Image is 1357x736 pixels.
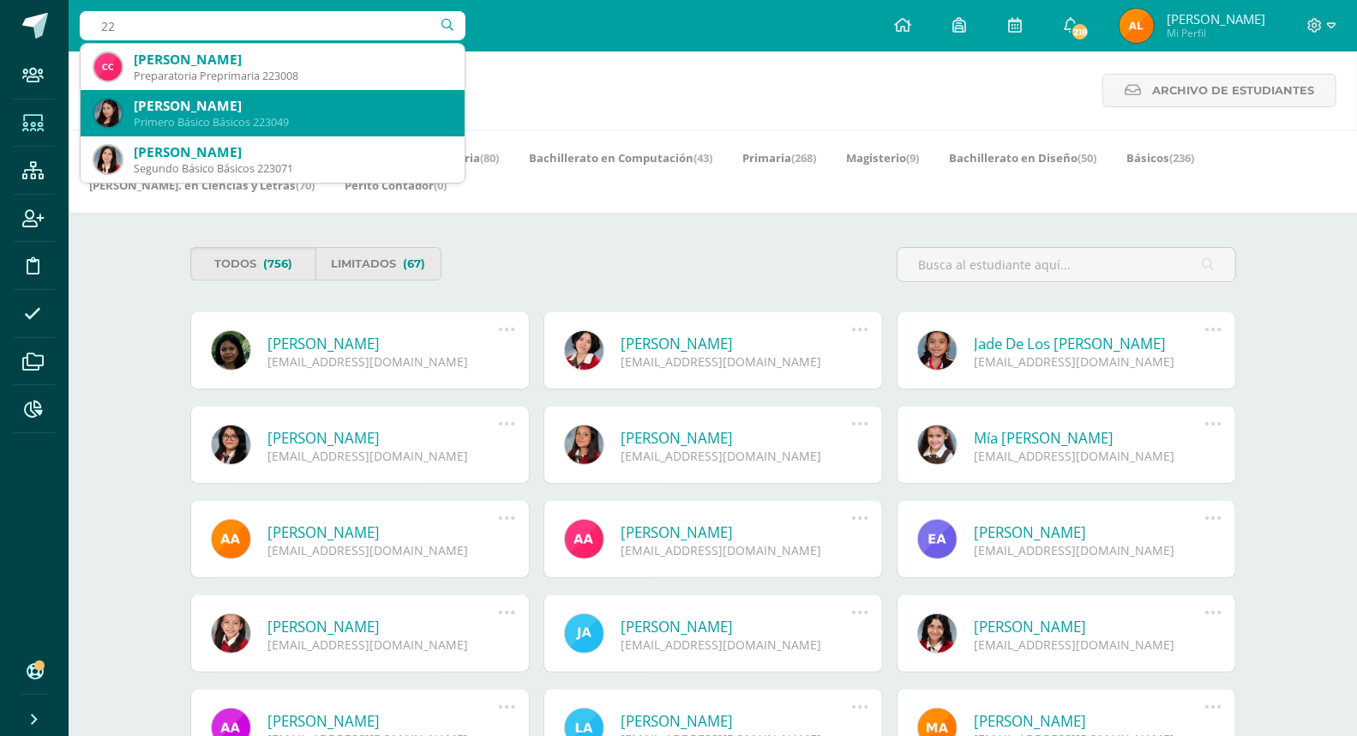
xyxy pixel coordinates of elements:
span: (236) [1169,150,1194,166]
div: [EMAIL_ADDRESS][DOMAIN_NAME] [268,448,499,464]
div: [EMAIL_ADDRESS][DOMAIN_NAME] [975,636,1205,653]
a: Primaria(268) [742,144,816,172]
img: 6abe8c502d9fe25774c4f4bef0cf747c.png [94,146,122,173]
a: [PERSON_NAME]. en Ciencias y Letras(70) [89,172,315,199]
a: Perito Contador(0) [345,172,447,199]
span: [PERSON_NAME] [1167,10,1265,27]
img: eaee7ba86fed297ecd93dc824344246f.png [94,53,122,81]
div: [EMAIL_ADDRESS][DOMAIN_NAME] [621,542,852,558]
div: [PERSON_NAME] [134,143,451,161]
img: f7cd66e42de71ccd36878ce1b815523d.png [94,100,122,127]
a: [PERSON_NAME] [975,617,1205,636]
a: [PERSON_NAME] [621,428,852,448]
a: [PERSON_NAME] [268,522,499,542]
span: (0) [434,178,447,193]
a: [PERSON_NAME] [621,334,852,353]
span: (80) [480,150,499,166]
a: [PERSON_NAME] [975,522,1205,542]
div: [EMAIL_ADDRESS][DOMAIN_NAME] [621,636,852,653]
input: Busca un usuario... [80,11,465,40]
span: (67) [403,248,425,280]
a: [PERSON_NAME] [621,617,852,636]
a: [PERSON_NAME] [975,711,1205,731]
a: [PERSON_NAME] [268,334,499,353]
a: Limitados(67) [315,247,441,281]
div: [EMAIL_ADDRESS][DOMAIN_NAME] [268,636,499,653]
span: (9) [906,150,919,166]
span: (268) [791,150,816,166]
a: [PERSON_NAME] [621,522,852,542]
a: [PERSON_NAME] [268,617,499,636]
div: [EMAIL_ADDRESS][DOMAIN_NAME] [268,353,499,370]
a: Bachillerato en Computación(43) [529,144,712,172]
span: 218 [1071,22,1090,41]
a: [PERSON_NAME] [268,711,499,731]
a: Bachillerato en Diseño(50) [949,144,1096,172]
a: [PERSON_NAME] [268,428,499,448]
div: Primero Básico Básicos 223049 [134,115,451,130]
span: Mi Perfil [1167,26,1265,40]
div: [EMAIL_ADDRESS][DOMAIN_NAME] [621,353,852,370]
div: [EMAIL_ADDRESS][DOMAIN_NAME] [975,448,1205,464]
a: Jade De Los [PERSON_NAME] [975,334,1205,353]
a: Magisterio(9) [846,144,919,172]
div: [EMAIL_ADDRESS][DOMAIN_NAME] [975,353,1205,370]
img: af9b8bc9e20a7c198341f7486dafb623.png [1120,9,1154,43]
span: (756) [263,248,292,280]
span: Archivo de Estudiantes [1152,75,1314,106]
input: Busca al estudiante aquí... [898,248,1235,281]
a: Todos(756) [190,247,316,281]
div: [PERSON_NAME] [134,51,451,69]
div: Segundo Básico Básicos 223071 [134,161,451,176]
div: Preparatoria Preprimaria 223008 [134,69,451,83]
a: Mía [PERSON_NAME] [975,428,1205,448]
div: [EMAIL_ADDRESS][DOMAIN_NAME] [268,542,499,558]
span: (50) [1078,150,1096,166]
span: (43) [694,150,712,166]
a: Archivo de Estudiantes [1102,74,1336,107]
div: [EMAIL_ADDRESS][DOMAIN_NAME] [621,448,852,464]
span: (70) [296,178,315,193]
a: Básicos(236) [1126,144,1194,172]
a: [PERSON_NAME] [621,711,852,731]
div: [PERSON_NAME] [134,97,451,115]
div: [EMAIL_ADDRESS][DOMAIN_NAME] [975,542,1205,558]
